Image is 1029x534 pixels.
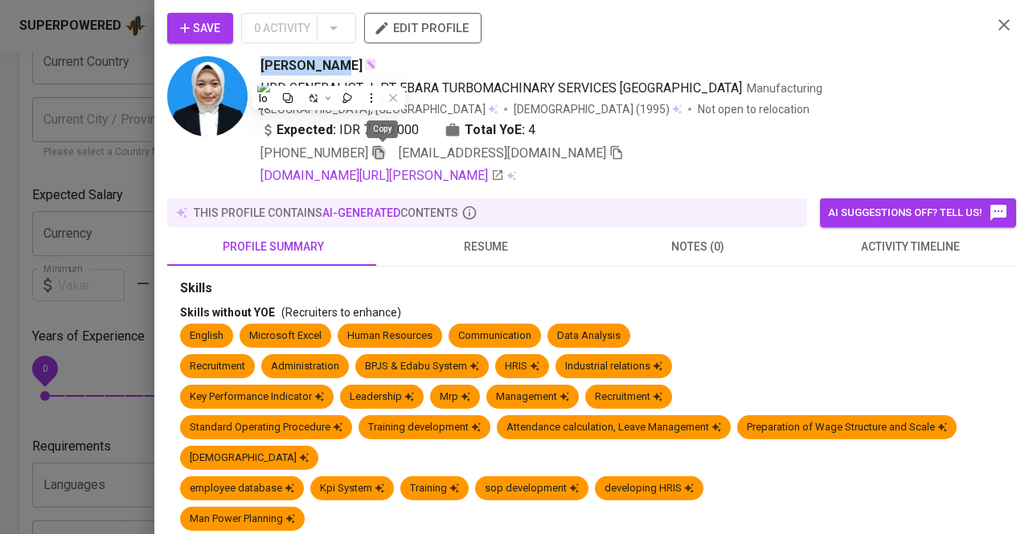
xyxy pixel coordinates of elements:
span: Save [180,18,220,39]
div: Industrial relations [565,359,662,374]
div: employee database [190,481,294,496]
div: developing HRIS [605,481,694,496]
span: 4 [528,120,535,140]
div: Attendance calculation, Leave Management [506,420,721,435]
div: Data Analysis [557,328,621,344]
a: edit profile [364,21,482,34]
div: [DEMOGRAPHIC_DATA] [190,450,309,466]
span: [PERSON_NAME] [260,56,363,75]
div: HRIS [505,359,539,374]
span: [PHONE_NUMBER] [260,145,368,161]
span: edit profile [377,18,469,39]
a: [DOMAIN_NAME][URL][PERSON_NAME] [260,166,504,185]
p: this profile contains contents [194,205,458,221]
span: [EMAIL_ADDRESS][DOMAIN_NAME] [399,145,606,161]
div: Preparation of Wage Structure and Scale [747,420,947,435]
span: [DEMOGRAPHIC_DATA] [514,101,636,117]
span: PT EBARA TURBOMACHINARY SERVICES [GEOGRAPHIC_DATA] [380,80,742,96]
button: Save [167,13,233,43]
span: AI-generated [322,206,400,219]
div: (1995) [514,101,682,117]
img: d90239826f1beac1c4968d348efe592a.jpg [167,56,248,137]
span: notes (0) [601,237,794,257]
div: Training development [368,420,481,435]
button: AI suggestions off? Tell us! [820,198,1016,227]
div: Recruitment [190,359,245,374]
span: Skills without YOE [180,306,275,319]
div: sop development [485,481,579,496]
div: BPJS & Edabu System [365,359,479,374]
div: Kpi System [320,481,384,496]
span: profile summary [177,237,370,257]
span: AI suggestions off? Tell us! [828,203,1008,222]
div: Communication [458,328,531,344]
div: IDR 7.000.000 [260,120,419,140]
div: Mrp [440,389,470,405]
div: Recruitment [595,389,662,405]
div: Leadership [350,389,414,405]
div: Management [496,389,569,405]
div: Administration [271,359,339,374]
button: edit profile [364,13,482,43]
img: magic_wand.svg [364,58,377,71]
div: Skills [180,279,1003,298]
p: Not open to relocation [698,101,810,117]
div: Training [410,481,459,496]
div: Key Performance Indicator [190,389,324,405]
b: Total YoE: [465,120,525,140]
span: (Recruiters to enhance) [281,306,401,319]
div: Standard Operating Procedure [190,420,342,435]
div: English [190,328,223,344]
span: | [370,79,374,98]
span: activity timeline [814,237,1006,257]
b: Expected: [277,120,336,140]
div: Man Power Planning [190,512,295,527]
span: Manufacturing [747,82,822,95]
span: resume [389,237,582,257]
div: Microsoft Excel [249,328,322,344]
div: Human Resources [347,328,433,344]
span: HRD GENERALIST [260,80,363,96]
